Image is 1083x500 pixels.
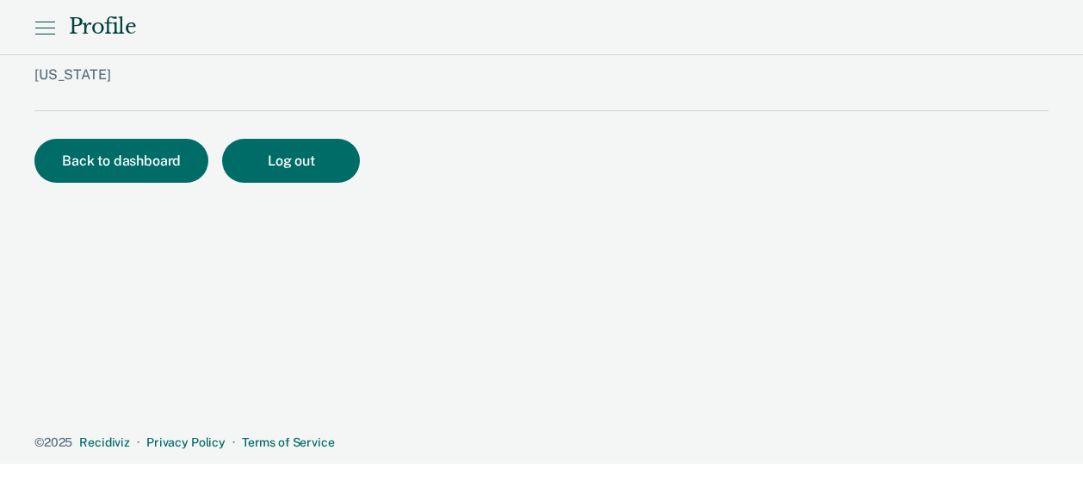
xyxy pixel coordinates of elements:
[242,435,335,449] a: Terms of Service
[34,66,568,110] div: [US_STATE]
[34,435,1049,450] div: · ·
[34,139,208,183] button: Back to dashboard
[146,435,226,449] a: Privacy Policy
[34,435,72,449] span: © 2025
[34,154,222,168] a: Back to dashboard
[69,15,136,40] div: Profile
[222,139,360,183] button: Log out
[79,435,130,449] a: Recidiviz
